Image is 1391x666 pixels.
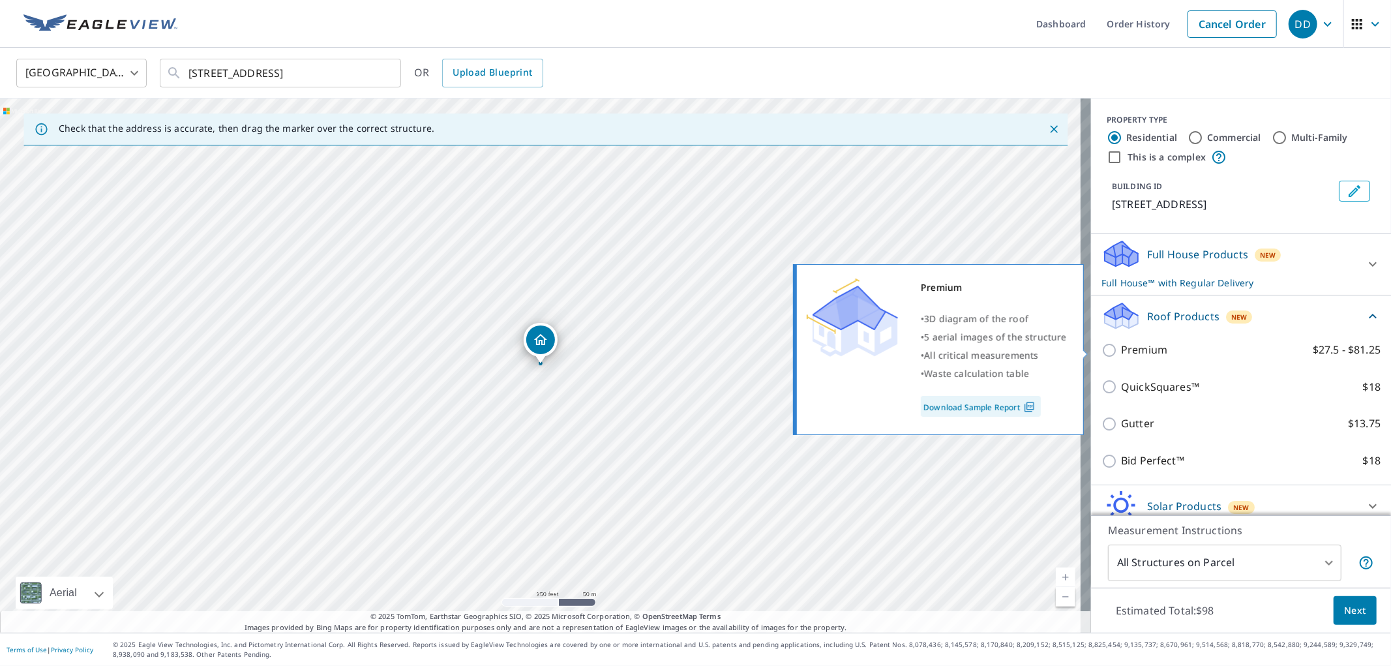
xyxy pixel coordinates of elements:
span: All critical measurements [924,349,1038,361]
button: Edit building 1 [1339,181,1370,202]
div: Roof ProductsNew [1101,301,1381,331]
button: Next [1334,596,1377,626]
div: Premium [921,279,1067,297]
div: • [921,328,1067,346]
div: Aerial [46,577,81,609]
div: Full House ProductsNewFull House™ with Regular Delivery [1101,239,1381,290]
p: $27.5 - $81.25 [1313,342,1381,358]
span: New [1231,312,1248,322]
p: $13.75 [1348,416,1381,432]
p: Check that the address is accurate, then drag the marker over the correct structure. [59,123,434,134]
div: Solar ProductsNew [1101,491,1381,522]
a: Cancel Order [1188,10,1277,38]
div: • [921,310,1067,328]
p: | [7,646,93,654]
label: Multi-Family [1291,131,1348,144]
div: Dropped pin, building 1, Residential property, 11 Yellow Star Ct Woodridge, IL 60517 [524,323,558,363]
div: • [921,346,1067,365]
input: Search by address or latitude-longitude [188,55,374,91]
span: New [1233,502,1249,513]
div: [GEOGRAPHIC_DATA] [16,55,147,91]
p: Estimated Total: $98 [1105,596,1225,625]
p: Premium [1121,342,1167,358]
p: QuickSquares™ [1121,379,1199,395]
label: This is a complex [1128,151,1206,164]
a: Privacy Policy [51,645,93,654]
a: Terms of Use [7,645,47,654]
p: BUILDING ID [1112,181,1162,192]
span: 5 aerial images of the structure [924,331,1066,343]
a: Current Level 17, Zoom Out [1056,587,1075,607]
img: Premium [807,279,898,357]
a: Current Level 17, Zoom In [1056,568,1075,587]
div: All Structures on Parcel [1108,545,1341,581]
p: [STREET_ADDRESS] [1112,196,1334,212]
p: Full House™ with Regular Delivery [1101,276,1357,290]
span: © 2025 TomTom, Earthstar Geographics SIO, © 2025 Microsoft Corporation, © [370,611,721,622]
span: Your report will include each building or structure inside the parcel boundary. In some cases, du... [1358,555,1374,571]
p: Gutter [1121,416,1154,432]
div: • [921,365,1067,383]
span: Next [1344,603,1366,619]
div: Aerial [16,577,113,609]
img: Pdf Icon [1021,401,1038,413]
div: OR [414,59,543,87]
p: Full House Products [1147,247,1248,262]
p: $18 [1363,379,1381,395]
span: Upload Blueprint [453,65,532,81]
a: Upload Blueprint [442,59,543,87]
p: $18 [1363,453,1381,469]
label: Residential [1126,131,1177,144]
a: Terms [699,611,721,621]
p: Solar Products [1147,498,1221,514]
p: Measurement Instructions [1108,522,1374,538]
a: OpenStreetMap [642,611,697,621]
div: PROPERTY TYPE [1107,114,1375,126]
img: EV Logo [23,14,177,34]
button: Close [1045,121,1062,138]
p: © 2025 Eagle View Technologies, Inc. and Pictometry International Corp. All Rights Reserved. Repo... [113,640,1384,659]
label: Commercial [1207,131,1261,144]
p: Roof Products [1147,309,1219,324]
p: Bid Perfect™ [1121,453,1184,469]
span: 3D diagram of the roof [924,312,1028,325]
span: New [1260,250,1276,260]
a: Download Sample Report [921,396,1041,417]
div: DD [1289,10,1317,38]
span: Waste calculation table [924,367,1029,380]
